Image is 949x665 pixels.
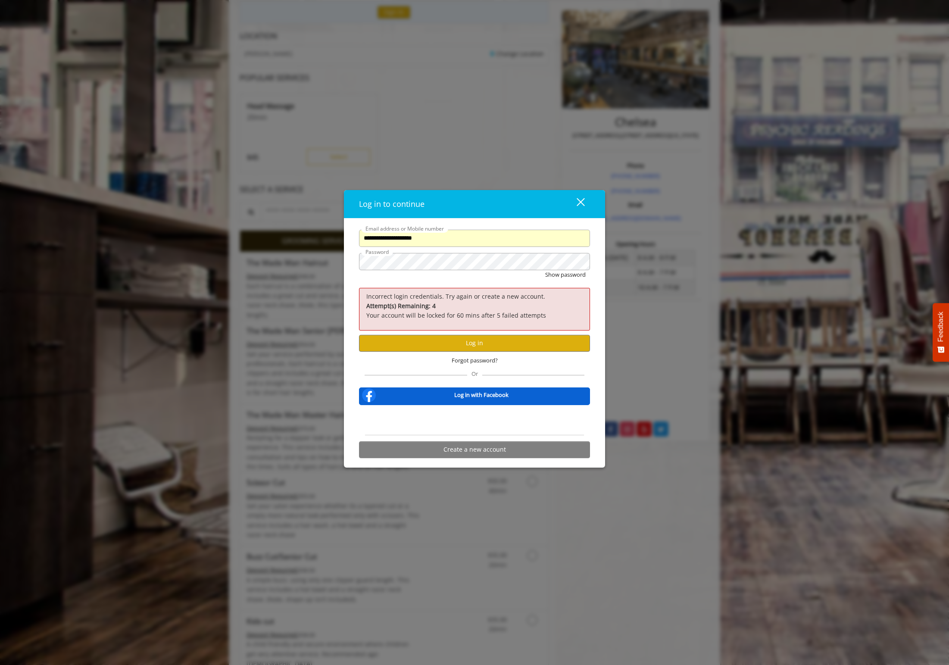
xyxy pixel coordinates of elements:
[359,253,590,270] input: Password
[452,356,498,365] span: Forgot password?
[361,248,393,256] label: Password
[366,301,583,321] p: Your account will be locked for 60 mins after 5 failed attempts
[933,303,949,362] button: Feedback - Show survey
[561,195,590,213] button: close dialog
[937,312,945,342] span: Feedback
[359,199,425,209] span: Log in to continue
[454,390,509,400] b: Log in with Facebook
[361,225,448,233] label: Email address or Mobile number
[366,292,545,300] span: Incorrect login credentials. Try again or create a new account.
[359,230,590,247] input: Email address or Mobile number
[360,387,378,404] img: facebook-logo
[467,370,482,378] span: Or
[359,335,590,352] button: Log in
[545,270,586,279] button: Show password
[567,197,584,210] div: close dialog
[366,302,436,310] b: Attempt(s) Remaining: 4
[431,411,518,430] iframe: Sign in with Google Button
[359,441,590,458] button: Create a new account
